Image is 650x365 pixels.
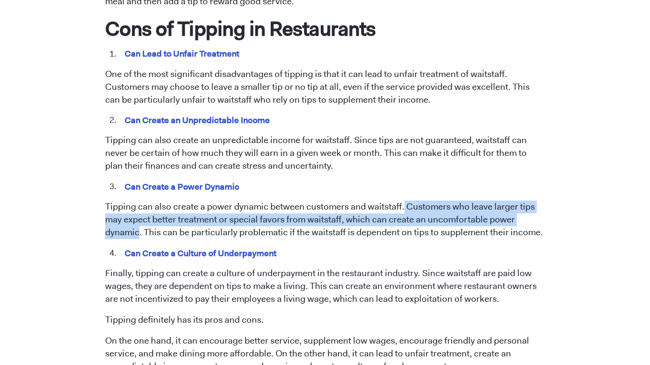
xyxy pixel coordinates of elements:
p: Tipping definitely has its pros and cons. [105,314,545,327]
mark: Can Create an Unpredictable Income [123,113,272,127]
mark: Can Create a Power Dynamic [123,179,241,194]
p: Finally, tipping can create a culture of underpayment in the restaurant industry. Since waitstaff... [105,267,545,306]
p: Tipping can also create a power dynamic between customers and waitstaff. Customers who leave larg... [105,201,545,239]
mark: Can Lead to Unfair Treatment [123,46,241,61]
mark: Can Create a Culture of Underpayment [123,246,278,260]
p: One of the most significant disadvantages of tipping is that it can lead to unfair treatment of w... [105,68,545,106]
p: Tipping can also create an unpredictable income for waitstaff. Since tips are not guaranteed, wai... [105,134,545,173]
h1: Cons of Tipping in Restaurants [105,16,545,41]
